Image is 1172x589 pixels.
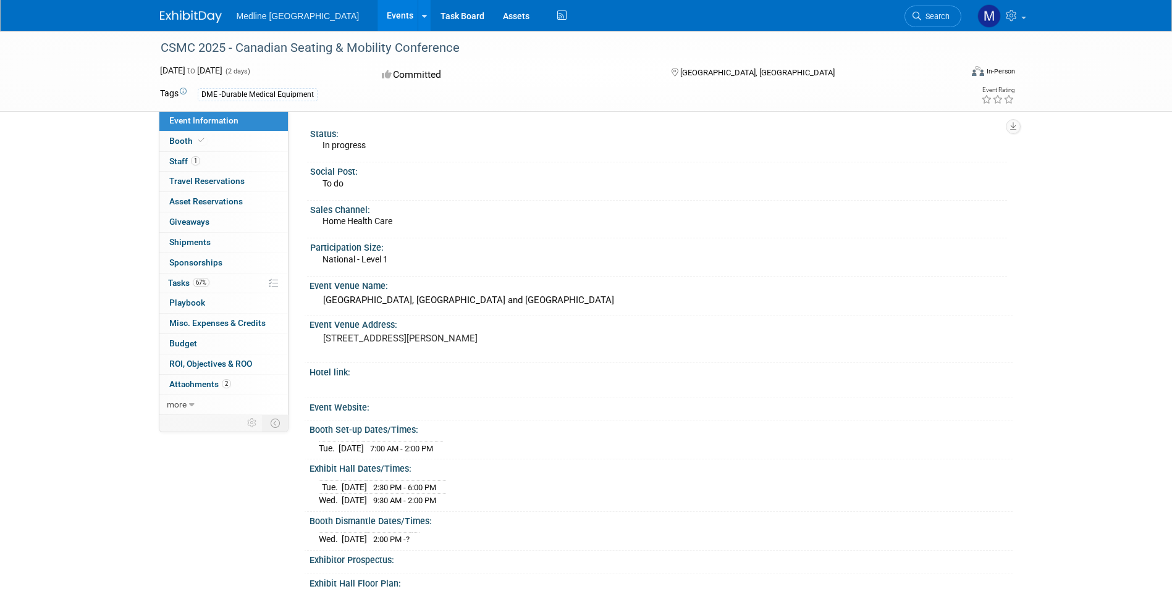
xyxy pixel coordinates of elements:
td: [DATE] [339,441,364,454]
a: Asset Reservations [159,192,288,212]
a: Shipments [159,233,288,253]
div: Event Website: [310,398,1013,414]
div: Participation Size: [310,238,1007,254]
span: 2:30 PM - 6:00 PM [373,483,436,492]
td: Tags [160,87,187,101]
span: 9:30 AM - 2:00 PM [373,496,436,505]
td: Wed. [319,494,342,507]
td: [DATE] [342,494,367,507]
span: Asset Reservations [169,196,243,206]
div: CSMC 2025 - Canadian Seating & Mobility Conference [156,37,943,59]
span: Attachments [169,379,231,389]
div: Event Format [888,64,1016,83]
span: to [185,65,197,75]
a: Misc. Expenses & Credits [159,314,288,333]
span: Medline [GEOGRAPHIC_DATA] [237,11,360,21]
a: Booth [159,132,288,151]
span: ? [406,535,410,544]
td: Tue. [319,441,339,454]
span: more [167,399,187,409]
a: Sponsorships [159,253,288,273]
div: Social Post: [310,162,1007,178]
a: Travel Reservations [159,172,288,191]
a: Playbook [159,293,288,313]
img: Maryam Ghorishi [977,4,1001,28]
span: Travel Reservations [169,176,245,186]
span: Home Health Care [323,216,392,226]
span: Sponsorships [169,257,222,267]
a: Budget [159,334,288,354]
span: Shipments [169,237,211,247]
td: Tue. [319,480,342,494]
td: Wed. [319,533,342,546]
span: ROI, Objectives & ROO [169,359,252,369]
div: Hotel link: [310,363,1013,378]
span: Search [921,12,950,21]
span: [DATE] [DATE] [160,65,222,75]
a: more [159,395,288,415]
div: Event Rating [981,87,1014,93]
img: ExhibitDay [160,10,222,23]
span: In progress [323,140,366,150]
span: 67% [193,278,209,287]
span: Booth [169,136,207,146]
div: Status: [310,125,1007,140]
a: Attachments2 [159,375,288,395]
span: [GEOGRAPHIC_DATA], [GEOGRAPHIC_DATA] [680,68,835,77]
span: Giveaways [169,217,209,227]
span: National - Level 1 [323,254,388,264]
span: Tasks [168,278,209,288]
td: Personalize Event Tab Strip [242,415,263,431]
div: Sales Channel: [310,201,1007,216]
a: ROI, Objectives & ROO [159,354,288,374]
a: Search [904,6,961,27]
div: Booth Set-up Dates/Times: [310,420,1013,436]
div: In-Person [986,67,1015,76]
a: Event Information [159,111,288,131]
span: Misc. Expenses & Credits [169,318,266,328]
td: [DATE] [342,533,367,546]
div: Event Venue Address: [310,315,1013,331]
div: Committed [378,64,651,86]
span: Event Information [169,115,238,125]
td: [DATE] [342,480,367,494]
pre: [STREET_ADDRESS][PERSON_NAME] [323,333,589,344]
div: Event Venue Name: [310,277,1013,292]
div: Booth Dismantle Dates/Times: [310,512,1013,527]
span: (2 days) [224,67,250,75]
a: Staff1 [159,152,288,172]
a: Tasks67% [159,274,288,293]
div: Exhibit Hall Dates/Times: [310,459,1013,475]
span: 1 [191,156,200,165]
div: [GEOGRAPHIC_DATA], [GEOGRAPHIC_DATA] and [GEOGRAPHIC_DATA] [319,291,1003,310]
span: Staff [169,156,200,166]
i: Booth reservation complete [198,137,204,144]
span: 7:00 AM - 2:00 PM [370,444,433,453]
img: Format-Inperson.png [972,66,984,76]
td: Toggle Event Tabs [263,415,288,431]
span: Playbook [169,298,205,307]
span: To do [323,178,344,188]
span: 2:00 PM - [373,535,410,544]
a: Giveaways [159,212,288,232]
div: DME -Durable Medical Equipment [198,88,318,101]
span: 2 [222,379,231,388]
div: Exhibitor Prospectus: [310,551,1013,566]
span: Budget [169,338,197,348]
